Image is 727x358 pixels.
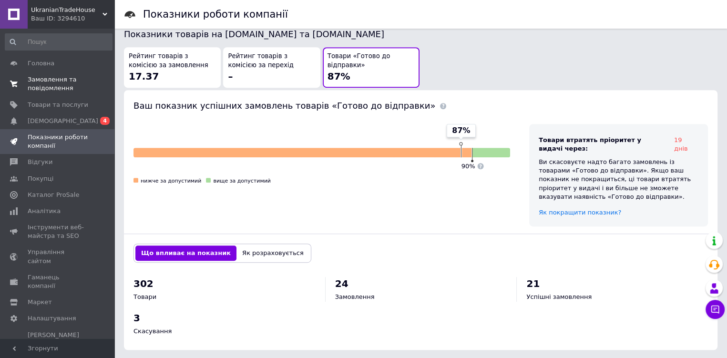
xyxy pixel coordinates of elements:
[141,178,201,184] span: нижче за допустимий
[28,59,54,68] span: Головна
[124,29,384,39] span: Показники товарів на [DOMAIN_NAME] та [DOMAIN_NAME]
[133,312,140,324] span: 3
[124,47,221,88] button: Рейтинг товарів з комісією за замовлення17.37
[461,163,475,170] span: 90%
[28,331,88,357] span: [PERSON_NAME] та рахунки
[28,273,88,290] span: Гаманець компанії
[328,52,415,70] span: Товари «Готово до відправки»
[539,158,691,200] span: Ви скасовуєте надто багато замовлень із товарами «Готово до відправки». Якщо ваш показник не покр...
[236,245,309,261] button: Як розраховується
[28,298,52,307] span: Маркет
[539,136,667,153] span: Товари втратять пріоритет у видачі через:
[228,71,233,82] span: –
[674,136,688,152] span: 19 днів
[135,245,236,261] button: Що впливає на показник
[28,75,88,92] span: Замовлення та повідомлення
[539,209,621,216] a: Як покращити показник?
[526,293,592,300] span: Успішні замовлення
[5,33,113,51] input: Пошук
[335,293,375,300] span: Замовлення
[129,52,216,70] span: Рейтинг товарів з комісією за замовлення
[28,158,52,166] span: Відгуки
[526,278,540,289] span: 21
[133,278,154,289] span: 302
[28,174,53,183] span: Покупці
[328,71,350,82] span: 87%
[706,300,725,319] button: Чат з покупцем
[223,47,320,88] button: Рейтинг товарів з комісією за перехід–
[28,223,88,240] span: Інструменти веб-майстра та SEO
[28,207,61,215] span: Аналітика
[133,101,435,111] span: Ваш показник успішних замовлень товарів «Готово до відправки»
[28,117,98,125] span: [DEMOGRAPHIC_DATA]
[31,6,102,14] span: UkranianTradeHouse
[28,101,88,109] span: Товари та послуги
[213,178,271,184] span: вище за допустимий
[28,191,79,199] span: Каталог ProSale
[143,9,288,20] h1: Показники роботи компанії
[28,248,88,265] span: Управління сайтом
[31,14,114,23] div: Ваш ID: 3294610
[28,133,88,150] span: Показники роботи компанії
[133,293,156,300] span: Товари
[323,47,420,88] button: Товари «Готово до відправки»87%
[129,71,159,82] span: 17.37
[452,125,470,136] span: 87%
[335,278,348,289] span: 24
[28,314,76,323] span: Налаштування
[228,52,315,70] span: Рейтинг товарів з комісією за перехід
[133,327,172,335] span: Скасування
[100,117,110,125] span: 4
